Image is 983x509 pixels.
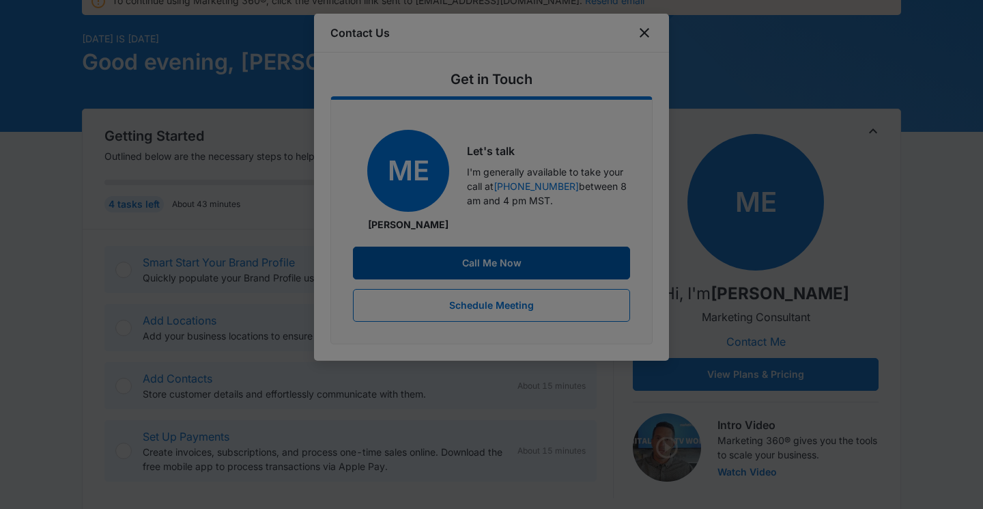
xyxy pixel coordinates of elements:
[467,143,630,159] h6: Let's talk
[14,136,68,146] a: Hide these tips
[451,69,532,90] h5: Get in Touch
[353,247,630,279] button: Call Me Now
[368,217,448,232] p: [PERSON_NAME]
[367,130,449,212] span: ME
[467,165,630,208] p: I'm generally available to take your call at between 8 am and 4 pm MST.
[330,25,390,41] h1: Contact Us
[14,35,185,126] p: Contact your Marketing Consultant to get your personalized marketing plan for your unique busines...
[636,25,653,41] button: close
[14,10,185,28] h3: Get your personalized plan
[353,289,630,322] button: Schedule Meeting
[14,136,20,146] span: ⊘
[494,180,579,192] a: [PHONE_NUMBER]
